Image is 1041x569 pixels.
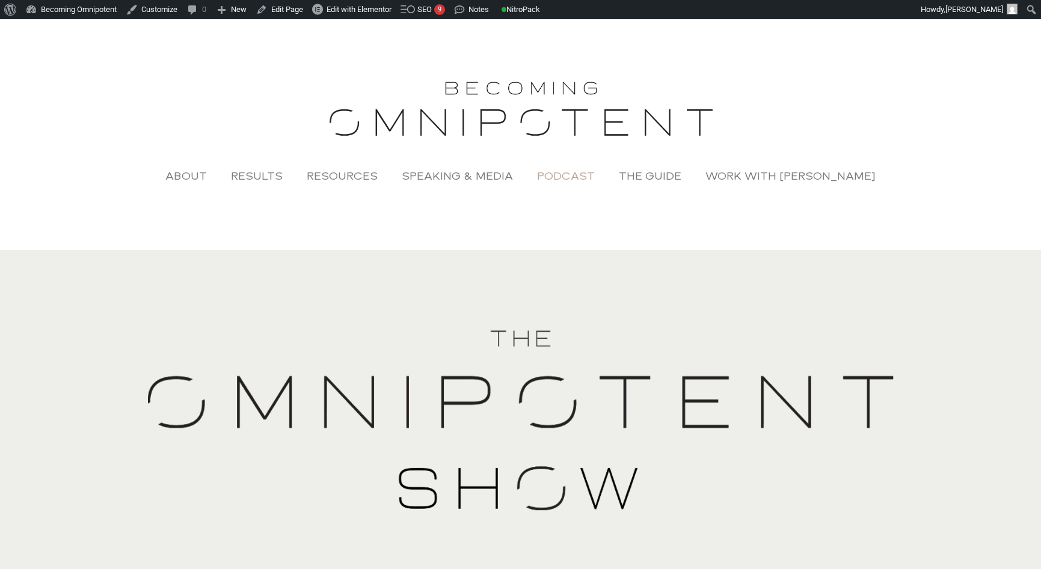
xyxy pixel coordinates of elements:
nav: Menu [12,162,1029,190]
a: Resources [295,162,390,190]
a: Podcast [525,162,607,190]
span: [PERSON_NAME] [945,5,1003,14]
div: 9 [434,4,445,15]
span: Edit with Elementor [327,5,392,14]
a: Results [219,162,295,190]
img: The Omnipotent Show logo [148,322,894,516]
a: About [153,162,219,190]
a: Work with [PERSON_NAME] [693,162,888,190]
a: Speaking & Media [390,162,525,190]
a: The Guide [607,162,693,190]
